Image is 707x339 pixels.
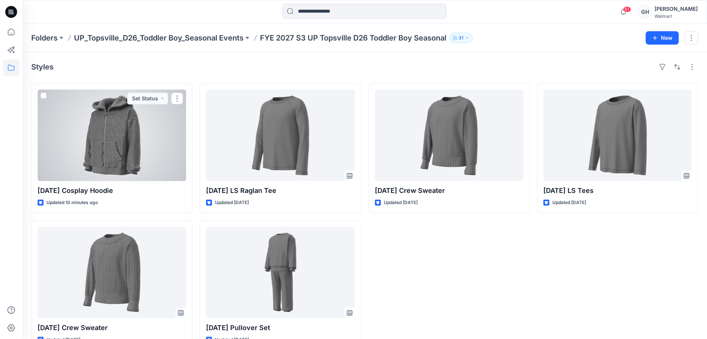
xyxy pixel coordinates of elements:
[206,90,354,181] a: Halloween LS Raglan Tee
[31,62,54,71] h4: Styles
[646,31,679,45] button: New
[375,185,523,196] p: [DATE] Crew Sweater
[38,323,186,333] p: [DATE] Crew Sweater
[449,33,473,43] button: 31
[459,34,463,42] p: 31
[384,199,418,207] p: Updated [DATE]
[215,199,249,207] p: Updated [DATE]
[543,185,692,196] p: [DATE] LS Tees
[206,323,354,333] p: [DATE] Pullover Set
[260,33,446,43] p: FYE 2027 S3 UP Topsville D26 Toddler Boy Seasonal
[206,185,354,196] p: [DATE] LS Raglan Tee
[38,90,186,181] a: Halloween Cosplay Hoodie
[38,227,186,318] a: Halloween Crew Sweater
[38,185,186,196] p: [DATE] Cosplay Hoodie
[655,13,698,19] div: Walmart
[655,4,698,13] div: [PERSON_NAME]
[31,33,58,43] a: Folders
[623,6,631,12] span: 61
[46,199,98,207] p: Updated 10 minutes ago
[552,199,586,207] p: Updated [DATE]
[206,227,354,318] a: Halloween Pullover Set
[74,33,244,43] a: UP_Topsville_D26_Toddler Boy_Seasonal Events
[375,90,523,181] a: Halloween Crew Sweater
[543,90,692,181] a: Halloween LS Tees
[638,5,652,19] div: GH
